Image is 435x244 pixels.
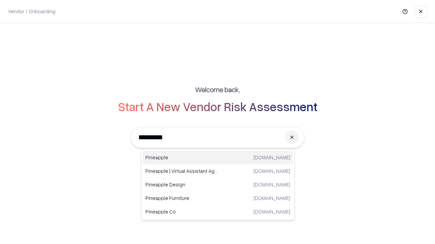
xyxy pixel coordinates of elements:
h5: Welcome back, [195,85,240,94]
p: Pineapple Furniture [145,195,218,202]
p: Pineapple Design [145,181,218,188]
p: Pineapple Co [145,208,218,215]
p: [DOMAIN_NAME] [254,195,290,202]
div: Suggestions [141,149,295,220]
p: [DOMAIN_NAME] [254,181,290,188]
p: Pineapple | Virtual Assistant Agency [145,167,218,175]
p: Vendor / Onboarding [8,8,55,15]
p: [DOMAIN_NAME] [254,167,290,175]
p: Pineapple [145,154,218,161]
p: [DOMAIN_NAME] [254,208,290,215]
h2: Start A New Vendor Risk Assessment [118,100,317,113]
p: [DOMAIN_NAME] [254,154,290,161]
